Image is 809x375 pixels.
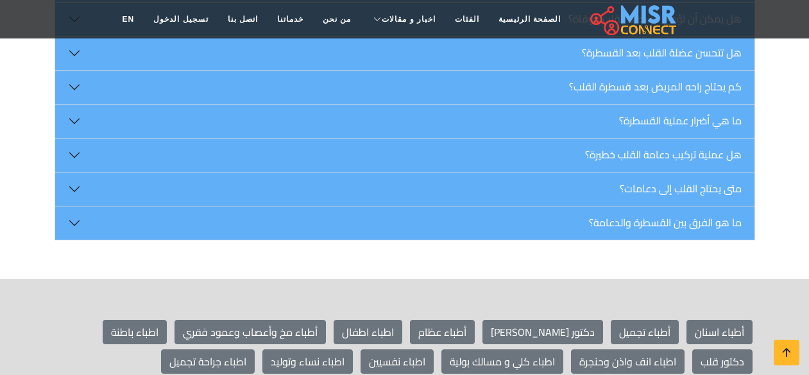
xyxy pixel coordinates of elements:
button: كم يحتاج راحه المريض بعد قسطرة القلب؟ [55,71,754,104]
a: أطباء عظام [410,320,475,344]
a: خدماتنا [268,7,313,31]
a: اطباء جراحة تجميل [161,349,255,374]
button: ما هو الفرق بين القسطرة والدعامة؟ [55,206,754,240]
a: الصفحة الرئيسية [489,7,570,31]
a: من نحن [313,7,361,31]
a: أطباء اسنان [686,320,753,344]
a: أطباء مخ وأعصاب وعمود فقري [175,320,326,344]
span: اخبار و مقالات [382,13,436,25]
button: ما هي أضرار عملية القسطرة؟ [55,104,754,138]
a: اخبار و مقالات [361,7,445,31]
a: اطباء باطنة [103,320,167,344]
a: تسجيل الدخول [144,7,217,31]
button: متى يحتاج القلب إلى دعامات؟ [55,172,754,206]
button: هل تتحسن عضلة القلب بعد القسطرة؟ [55,37,754,70]
a: EN [113,7,144,31]
a: اطباء نفسيين [361,349,434,374]
a: دكتور [PERSON_NAME] [482,320,603,344]
img: main.misr_connect [590,3,676,35]
a: اطباء اطفال [334,320,402,344]
a: أطباء تجميل [611,320,679,344]
a: الفئات [445,7,489,31]
a: اطباء انف واذن وحنجرة [571,349,685,374]
button: هل عملية تركيب دعامة القلب خطيرة؟ [55,138,754,172]
a: دكتور قلب [692,349,753,374]
a: اتصل بنا [218,7,268,31]
a: اطباء نساء وتوليد [262,349,353,374]
a: اطباء كلي و مسالك بولية [441,349,563,374]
